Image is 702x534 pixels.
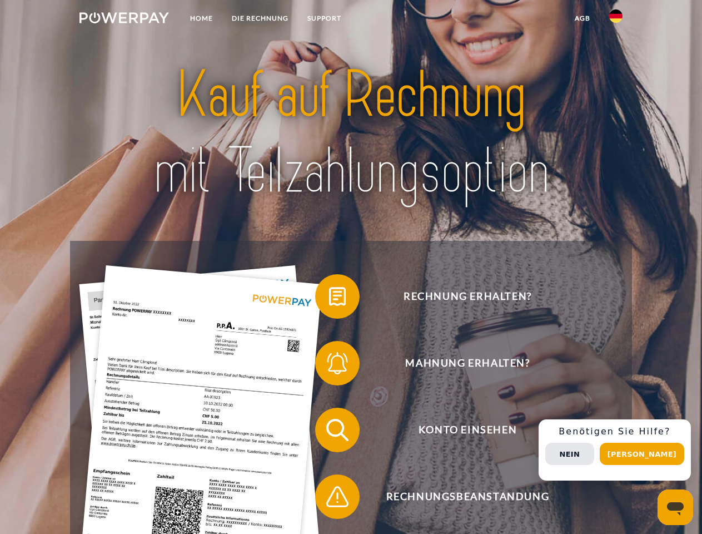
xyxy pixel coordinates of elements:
span: Rechnungsbeanstandung [331,474,604,519]
a: Home [181,8,222,28]
span: Rechnung erhalten? [331,274,604,319]
img: qb_warning.svg [323,483,351,511]
button: Konto einsehen [315,408,604,452]
img: logo-powerpay-white.svg [79,12,169,23]
img: qb_bell.svg [323,349,351,377]
img: qb_search.svg [323,416,351,444]
span: Konto einsehen [331,408,604,452]
a: agb [565,8,600,28]
button: Rechnungsbeanstandung [315,474,604,519]
iframe: Schaltfläche zum Öffnen des Messaging-Fensters [658,489,693,525]
a: DIE RECHNUNG [222,8,298,28]
button: Rechnung erhalten? [315,274,604,319]
img: qb_bill.svg [323,283,351,310]
h3: Benötigen Sie Hilfe? [545,426,684,437]
img: title-powerpay_de.svg [106,53,596,213]
span: Mahnung erhalten? [331,341,604,385]
img: de [609,9,623,23]
button: Mahnung erhalten? [315,341,604,385]
button: [PERSON_NAME] [600,443,684,465]
button: Nein [545,443,594,465]
div: Schnellhilfe [539,419,691,481]
a: SUPPORT [298,8,351,28]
